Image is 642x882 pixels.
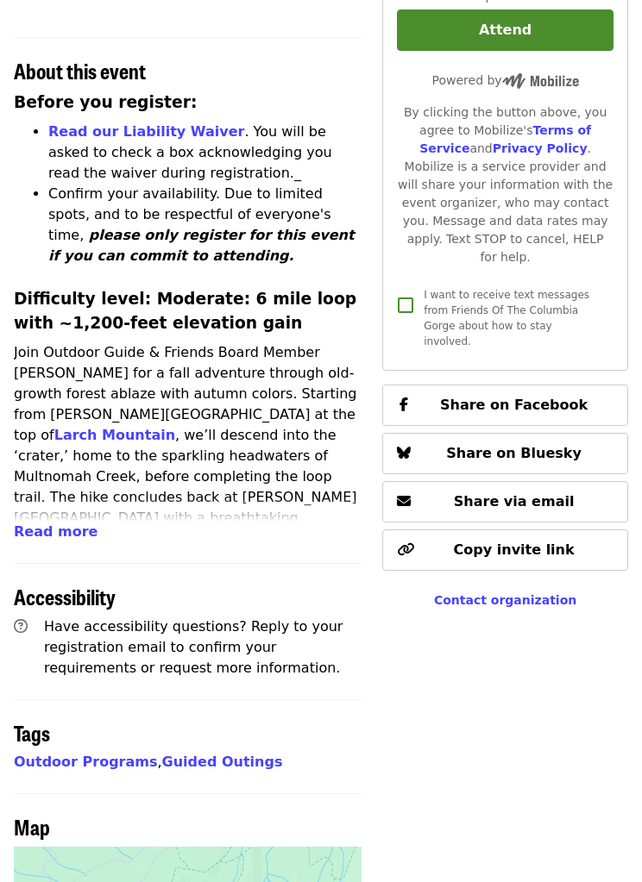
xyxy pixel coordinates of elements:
[14,581,116,611] span: Accessibility
[48,184,362,266] p: Confirm your availability. Due to limited spots, and to be respectful of everyone's time,
[382,481,628,522] button: Share via email
[424,289,589,347] span: I want to receive text messages from Friends Of The Columbia Gorge about how to stay involved.
[14,811,50,841] span: Map
[14,523,98,540] span: Read more
[48,123,244,140] a: Read our Liability Waiver
[446,445,582,461] span: Share on Bluesky
[382,385,628,426] button: Share on Facebook
[48,122,362,184] p: . You will be asked to check a box acknowledging you read the waiver during registration._
[14,618,28,635] i: question-circle icon
[440,397,588,413] span: Share on Facebook
[432,73,579,87] span: Powered by
[14,754,157,770] a: Outdoor Programs
[14,717,50,748] span: Tags
[14,522,98,542] button: Read more
[454,541,575,558] span: Copy invite link
[54,427,175,443] a: Larch Mountain
[434,593,576,607] a: Contact organization
[14,342,362,549] p: Join Outdoor Guide & Friends Board Member [PERSON_NAME] for a fall adventure through old-growth f...
[397,9,614,51] button: Attend
[162,754,283,770] a: Guided Outings
[14,754,162,770] span: ,
[382,529,628,571] button: Copy invite link
[14,55,146,85] span: About this event
[397,103,614,266] div: By clicking the button above, you agree to Mobilize's and . Mobilize is a service provider and wi...
[14,287,362,335] h3: Difficulty level: Moderate: 6 mile loop with ~1,200-feet elevation gain
[382,433,628,474] button: Share on Bluesky
[493,141,588,155] a: Privacy Policy
[48,227,355,264] em: please only register for this event if you can commit to attending.
[502,73,579,89] img: Powered by Mobilize
[454,493,575,510] span: Share via email
[14,91,362,115] h3: Before you register:
[44,618,343,676] span: Have accessibility questions? Reply to your registration email to confirm your requirements or re...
